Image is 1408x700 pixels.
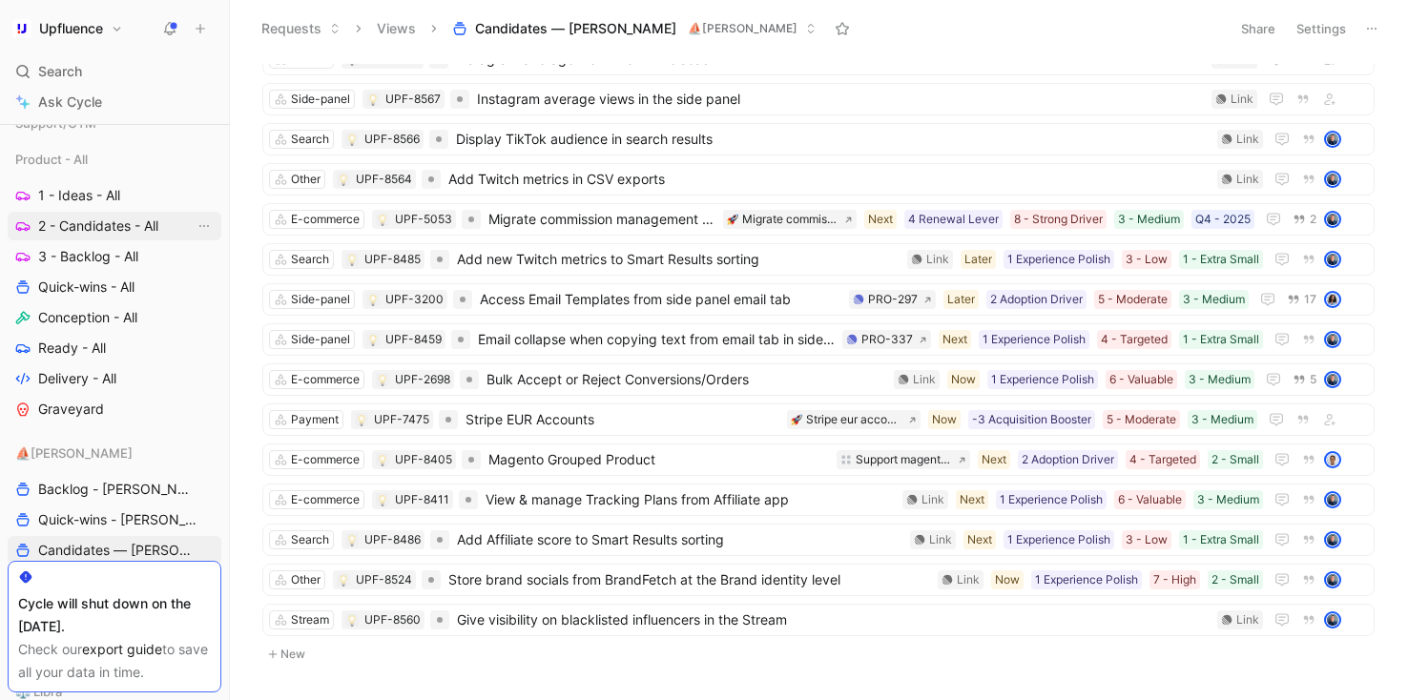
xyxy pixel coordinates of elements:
[1326,333,1339,346] img: avatar
[291,330,350,349] div: Side-panel
[990,290,1083,309] div: 2 Adoption Driver
[8,212,221,240] a: 2 - Candidates - AllView actions
[466,408,779,431] span: Stripe EUR Accounts
[947,290,975,309] div: Later
[457,608,1210,631] span: Give visibility on blacklisted influencers in the Stream
[688,19,797,38] span: ⛵️[PERSON_NAME]
[1014,210,1103,229] div: 8 - Strong Driver
[38,278,135,297] span: Quick-wins - All
[195,216,214,236] button: View actions
[1022,450,1114,469] div: 2 Adoption Driver
[951,370,976,389] div: Now
[291,250,329,269] div: Search
[1326,453,1339,466] img: avatar
[338,175,349,186] img: 💡
[345,133,359,146] button: 💡
[448,168,1210,191] span: Add Twitch metrics in CSV exports
[8,303,221,332] a: Conception - All
[991,370,1094,389] div: 1 Experience Polish
[457,248,900,271] span: Add new Twitch metrics to Smart Results sorting
[982,450,1006,469] div: Next
[1326,293,1339,306] img: avatar
[929,530,952,549] div: Link
[262,203,1375,236] a: E-commerce💡UPF-5053Migrate commission management to a new Commission structure entityQ4 - 20253 -...
[345,533,359,546] div: 💡
[1326,613,1339,627] img: avatar
[38,91,102,113] span: Ask Cycle
[1236,170,1259,189] div: Link
[1289,369,1320,390] button: 5
[337,173,350,186] button: 💡
[291,170,321,189] div: Other
[972,410,1091,429] div: -3 Acquisition Booster
[385,90,441,109] div: UPF-8567
[346,255,358,266] img: 💡
[964,250,992,269] div: Later
[488,208,715,231] span: Migrate commission management to a new Commission structure entity
[967,530,992,549] div: Next
[262,604,1375,636] a: Stream💡UPF-8560Give visibility on blacklisted influencers in the StreamLinkavatar
[1109,370,1173,389] div: 6 - Valuable
[1197,490,1259,509] div: 3 - Medium
[908,210,999,229] div: 4 Renewal Lever
[338,575,349,587] img: 💡
[376,453,389,466] div: 💡
[8,364,221,393] a: Delivery - All
[8,536,221,565] a: Candidates — [PERSON_NAME]
[1191,410,1253,429] div: 3 - Medium
[262,283,1375,316] a: Side-panel💡UPF-3200Access Email Templates from side panel email tab3 - Medium5 - Moderate2 Adopti...
[262,524,1375,556] a: Search💡UPF-8486Add Affiliate score to Smart Results sorting1 - Extra Small3 - Low1 Experience Pol...
[983,330,1086,349] div: 1 Experience Polish
[1326,133,1339,146] img: avatar
[291,610,329,629] div: Stream
[82,641,162,657] a: export guide
[457,528,902,551] span: Add Affiliate score to Smart Results sorting
[262,564,1375,596] a: Other💡UPF-8524Store brand socials from BrandFetch at the Brand identity level2 - Small7 - High1 E...
[291,410,339,429] div: Payment
[385,330,442,349] div: UPF-8459
[355,413,368,426] button: 💡
[932,410,957,429] div: Now
[1101,330,1168,349] div: 4 - Targeted
[38,216,158,236] span: 2 - Candidates - All
[395,450,452,469] div: UPF-8405
[346,615,358,627] img: 💡
[345,613,359,627] div: 💡
[262,163,1375,196] a: Other💡UPF-8564Add Twitch metrics in CSV exportsLinkavatar
[488,448,829,471] span: Magento Grouped Product
[1211,570,1259,589] div: 2 - Small
[791,414,802,425] img: 🚀
[376,213,389,226] div: 💡
[385,290,444,309] div: UPF-3200
[1183,290,1245,309] div: 3 - Medium
[861,330,913,349] div: PRO-337
[39,20,103,37] h1: Upfluence
[356,170,412,189] div: UPF-8564
[1118,210,1180,229] div: 3 - Medium
[1236,130,1259,149] div: Link
[806,410,902,429] div: Stripe eur accounts
[262,443,1375,476] a: E-commerce💡UPF-8405Magento Grouped Product2 - Small4 - Targeted2 Adoption DriverNextSupport magen...
[1326,173,1339,186] img: avatar
[356,570,412,589] div: UPF-8524
[366,293,380,306] button: 💡
[367,335,379,346] img: 💡
[262,403,1375,436] a: Payment💡UPF-7475Stripe EUR Accounts3 - Medium5 - Moderate-3 Acquisition BoosterNow🚀Stripe eur acc...
[366,93,380,106] button: 💡
[8,439,221,467] div: ⛵️[PERSON_NAME]
[262,123,1375,155] a: Search💡UPF-8566Display TikTok audience in search resultsLinkavatar
[345,52,359,66] button: 💡
[942,330,967,349] div: Next
[8,273,221,301] a: Quick-wins - All
[1326,493,1339,506] img: avatar
[366,333,380,346] div: 💡
[291,90,350,109] div: Side-panel
[377,455,388,466] img: 💡
[727,214,738,225] img: 🚀
[1098,290,1168,309] div: 5 - Moderate
[921,490,944,509] div: Link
